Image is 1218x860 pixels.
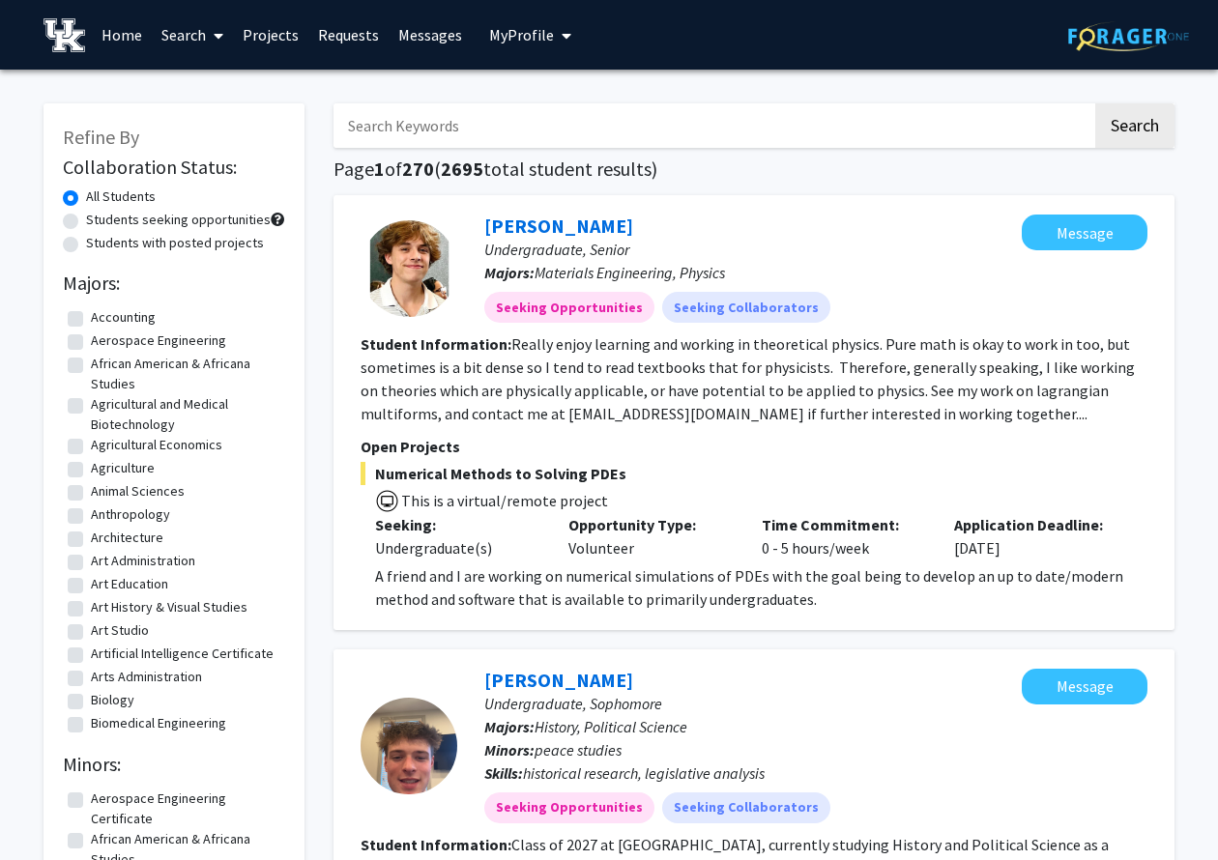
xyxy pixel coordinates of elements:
label: Art Education [91,574,168,594]
mat-chip: Seeking Collaborators [662,292,830,323]
span: History, Political Science [535,717,687,736]
label: Anthropology [91,504,170,525]
a: Messages [389,1,472,69]
mat-chip: Seeking Opportunities [484,792,654,823]
h2: Collaboration Status: [63,156,285,179]
a: [PERSON_NAME] [484,214,633,238]
label: Arts Administration [91,667,202,687]
a: [PERSON_NAME] [484,668,633,692]
label: All Students [86,186,156,207]
b: Skills: [484,763,523,783]
p: Application Deadline: [954,513,1118,536]
label: Art History & Visual Studies [91,597,247,617]
span: 270 [402,157,434,181]
a: Search [152,1,233,69]
h2: Majors: [63,272,285,295]
a: Projects [233,1,308,69]
span: 1 [374,157,385,181]
label: Biomedical Engineering [91,713,226,733]
label: Accounting [91,307,156,328]
p: Time Commitment: [762,513,926,536]
span: Numerical Methods to Solving PDEs [361,462,1147,485]
button: Message Reece Harris [1022,669,1147,704]
label: Art Studio [91,620,149,641]
div: Undergraduate(s) [375,536,539,559]
b: Minors: [484,740,535,760]
label: Agricultural Economics [91,435,222,455]
label: Students with posted projects [86,233,264,253]
span: This is a virtual/remote project [399,491,608,510]
fg-read-more: Really enjoy learning and working in theoretical physics. Pure math is okay to work in too, but s... [361,334,1135,423]
mat-chip: Seeking Opportunities [484,292,654,323]
label: Aerospace Engineering Certificate [91,788,280,829]
span: Materials Engineering, Physics [535,263,725,282]
img: University of Kentucky Logo [43,18,85,52]
div: 0 - 5 hours/week [747,513,941,559]
label: African American & Africana Studies [91,354,280,394]
label: Architecture [91,528,163,548]
label: Artificial Intelligence Certificate [91,644,274,664]
span: peace studies [535,740,622,760]
label: Biosystems Engineering [91,736,231,757]
b: Majors: [484,717,535,736]
label: Aerospace Engineering [91,330,226,351]
div: [DATE] [940,513,1133,559]
button: Message Gabriel Suarez [1022,215,1147,250]
iframe: Chat [14,773,82,846]
b: Student Information: [361,334,511,354]
label: Animal Sciences [91,481,185,502]
label: Students seeking opportunities [86,210,271,230]
input: Search Keywords [333,103,1092,148]
img: ForagerOne Logo [1068,21,1189,51]
div: Volunteer [554,513,747,559]
label: Agricultural and Medical Biotechnology [91,394,280,435]
span: Refine By [63,125,139,149]
a: Home [92,1,152,69]
b: Student Information: [361,835,511,854]
span: Open Projects [361,437,460,456]
span: 2695 [441,157,483,181]
p: A friend and I are working on numerical simulations of PDEs with the goal being to develop an up ... [375,564,1147,611]
span: Undergraduate, Sophomore [484,694,662,713]
h2: Minors: [63,753,285,776]
span: historical research, legislative analysis [523,763,765,783]
label: Biology [91,690,134,710]
p: Seeking: [375,513,539,536]
p: Opportunity Type: [568,513,733,536]
mat-chip: Seeking Collaborators [662,792,830,823]
b: Majors: [484,263,535,282]
span: My Profile [489,25,554,44]
span: Undergraduate, Senior [484,240,629,259]
label: Agriculture [91,458,155,478]
a: Requests [308,1,389,69]
button: Search [1095,103,1174,148]
label: Art Administration [91,551,195,571]
h1: Page of ( total student results) [333,158,1174,181]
